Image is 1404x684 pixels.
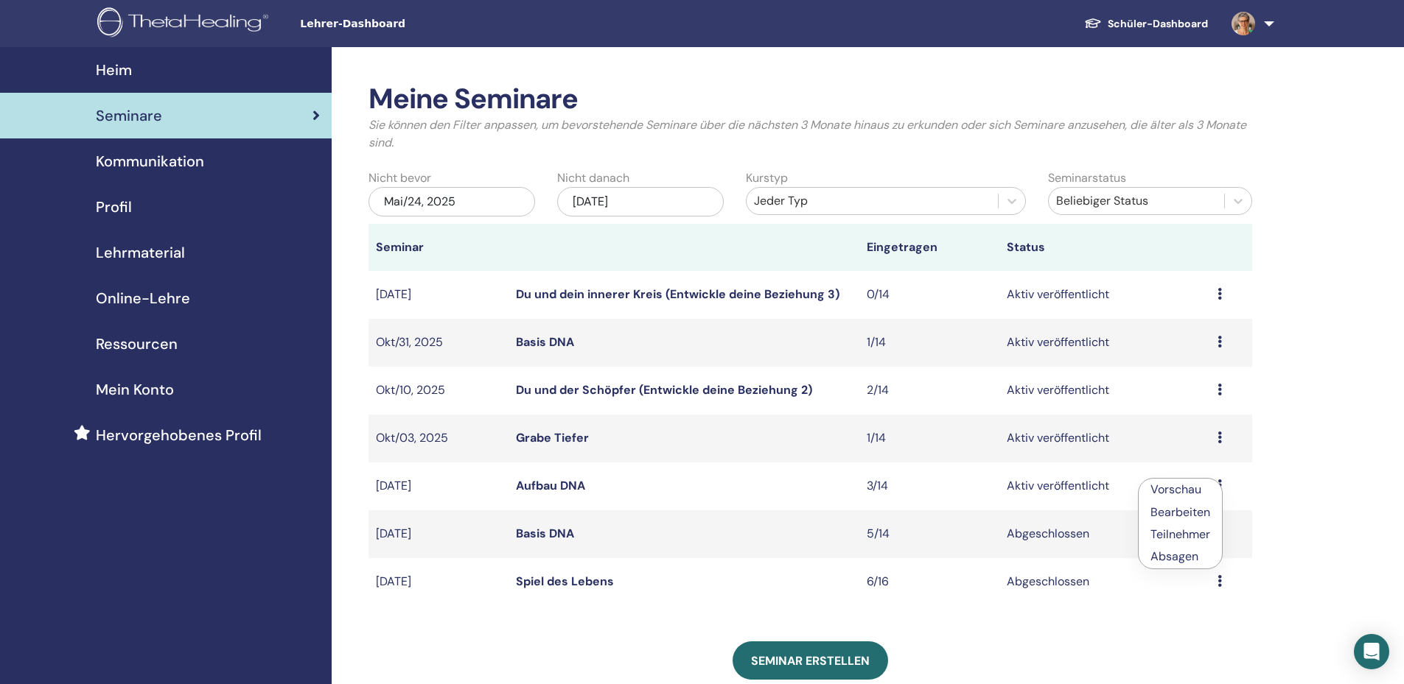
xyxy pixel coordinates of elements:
[96,241,185,264] span: Lehrmaterial
[1150,526,1210,542] a: Teilnehmer
[516,286,839,302] a: Du und dein innerer Kreis (Entwickle deine Beziehung 3)
[369,319,509,367] td: Okt/31, 2025
[96,59,132,81] span: Heim
[754,192,991,210] div: Jeder Typ
[96,105,162,127] span: Seminare
[516,334,574,350] a: Basis DNA
[1072,10,1220,38] a: Schüler-Dashboard
[1056,192,1217,210] div: Beliebiger Status
[859,415,999,462] td: 1/14
[999,224,1209,271] th: Status
[859,224,999,271] th: Eingetragen
[751,653,870,669] span: Seminar erstellen
[369,169,431,187] label: Nicht bevor
[516,526,574,541] a: Basis DNA
[859,367,999,415] td: 2/14
[859,271,999,319] td: 0/14
[516,430,589,445] a: Grabe Tiefer
[369,462,509,510] td: [DATE]
[999,510,1209,558] td: Abgeschlossen
[369,367,509,415] td: Okt/10, 2025
[96,424,262,446] span: Hervorgehobenes Profil
[999,319,1209,367] td: Aktiv veröffentlicht
[1084,17,1102,29] img: graduation-cap-white.svg
[369,82,1252,116] h2: Meine Seminare
[859,510,999,558] td: 5/14
[733,641,888,680] a: Seminar erstellen
[369,271,509,319] td: [DATE]
[999,462,1209,510] td: Aktiv veröffentlicht
[97,7,273,40] img: logo.png
[96,333,178,355] span: Ressourcen
[1150,504,1210,520] a: Bearbeiten
[859,462,999,510] td: 3/14
[999,271,1209,319] td: Aktiv veröffentlicht
[516,574,614,589] a: Spiel des Lebens
[516,382,812,398] a: Du und der Schöpfer (Entwickle deine Beziehung 2)
[1354,634,1389,669] div: Open Intercom Messenger
[300,16,521,32] span: Lehrer-Dashboard
[746,169,788,187] label: Kurstyp
[859,319,999,367] td: 1/14
[557,169,629,187] label: Nicht danach
[1150,548,1210,565] p: Absagen
[1150,482,1201,497] a: Vorschau
[369,558,509,606] td: [DATE]
[369,116,1252,152] p: Sie können den Filter anpassen, um bevorstehende Seminare über die nächsten 3 Monate hinaus zu er...
[999,415,1209,462] td: Aktiv veröffentlicht
[1232,12,1255,35] img: default.jpg
[96,196,132,218] span: Profil
[96,287,190,309] span: Online-Lehre
[96,150,204,172] span: Kommunikation
[369,415,509,462] td: Okt/03, 2025
[557,187,724,216] div: [DATE]
[859,558,999,606] td: 6/16
[1048,169,1126,187] label: Seminarstatus
[516,478,585,493] a: Aufbau DNA
[999,558,1209,606] td: Abgeschlossen
[369,510,509,558] td: [DATE]
[999,367,1209,415] td: Aktiv veröffentlicht
[96,378,174,401] span: Mein Konto
[369,187,535,216] div: Mai/24, 2025
[369,224,509,271] th: Seminar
